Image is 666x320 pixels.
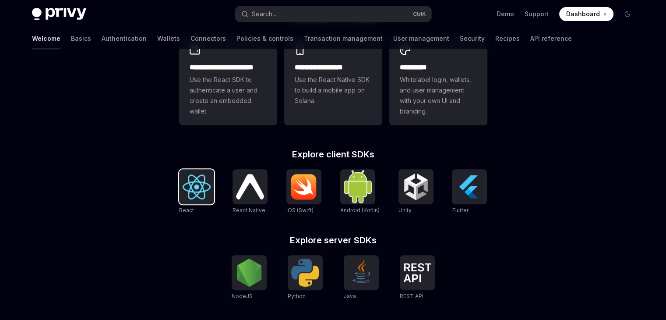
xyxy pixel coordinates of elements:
a: **** *****Whitelabel login, wallets, and user management with your own UI and branding. [389,36,487,125]
a: Authentication [102,28,147,49]
img: Unity [402,173,430,201]
a: Wallets [157,28,180,49]
span: REST API [400,293,423,299]
a: Support [525,10,549,18]
a: iOS (Swift)iOS (Swift) [286,169,321,215]
span: Ctrl K [413,11,426,18]
span: Android (Kotlin) [340,207,380,213]
img: NodeJS [235,259,263,287]
a: Security [460,28,485,49]
a: Demo [497,10,514,18]
a: Android (Kotlin)Android (Kotlin) [340,169,380,215]
span: Use the React Native SDK to build a mobile app on Solana. [295,75,372,106]
span: Unity [398,207,412,213]
img: Android (Kotlin) [344,170,372,203]
h2: Explore client SDKs [179,150,487,159]
img: React [183,174,211,199]
span: NodeJS [232,293,253,299]
a: NodeJSNodeJS [232,255,267,301]
a: Dashboard [559,7,613,21]
a: REST APIREST API [400,255,435,301]
span: Python [288,293,306,299]
a: JavaJava [344,255,379,301]
span: Flutter [452,207,468,213]
a: UnityUnity [398,169,433,215]
a: Recipes [495,28,520,49]
img: dark logo [32,8,86,20]
img: React Native [236,174,264,199]
h2: Explore server SDKs [179,236,487,245]
a: Transaction management [304,28,383,49]
a: Basics [71,28,91,49]
div: Search... [252,9,276,19]
button: Toggle dark mode [620,7,634,21]
img: Java [347,259,375,287]
span: Whitelabel login, wallets, and user management with your own UI and branding. [400,75,477,117]
button: Search...CtrlK [235,6,431,22]
img: Python [291,259,319,287]
a: Welcome [32,28,60,49]
a: API reference [530,28,572,49]
img: iOS (Swift) [290,174,318,200]
a: **** **** **** ***Use the React Native SDK to build a mobile app on Solana. [284,36,382,125]
a: Policies & controls [236,28,293,49]
a: FlutterFlutter [452,169,487,215]
span: iOS (Swift) [286,207,314,213]
span: Java [344,293,356,299]
span: React Native [233,207,265,213]
span: React [179,207,194,213]
a: React NativeReact Native [233,169,268,215]
a: User management [393,28,449,49]
a: ReactReact [179,169,214,215]
img: Flutter [455,173,483,201]
a: Connectors [190,28,226,49]
a: PythonPython [288,255,323,301]
span: Dashboard [566,10,600,18]
span: Use the React SDK to authenticate a user and create an embedded wallet. [190,75,267,117]
img: REST API [403,263,431,282]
